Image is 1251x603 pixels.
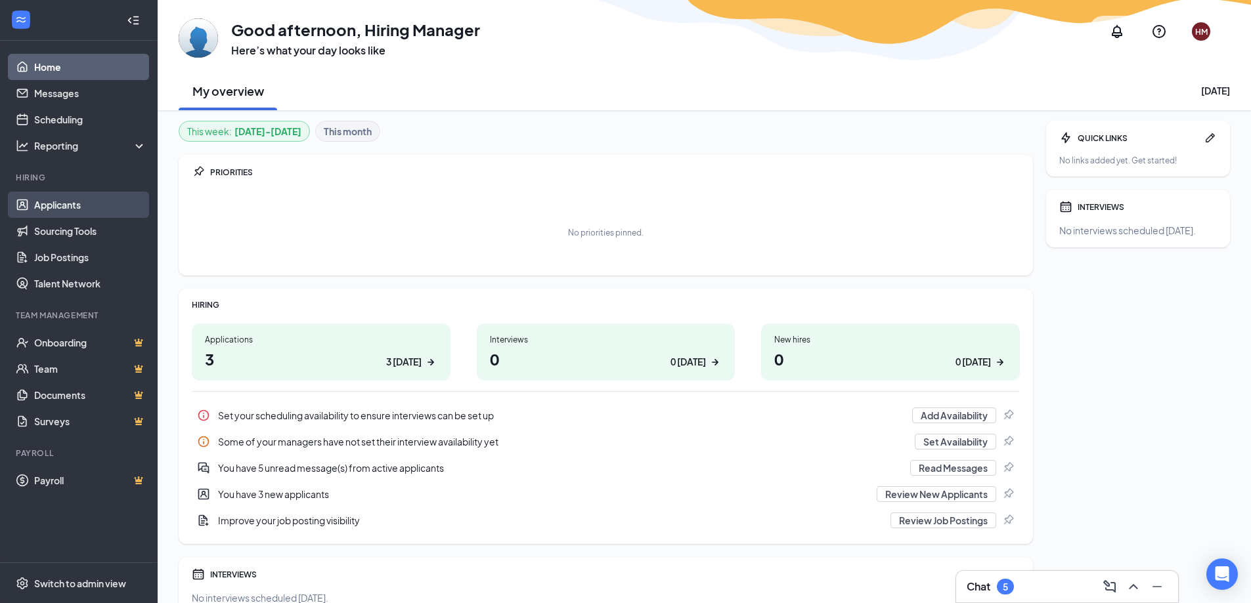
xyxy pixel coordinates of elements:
div: You have 3 new applicants [192,481,1020,507]
div: Some of your managers have not set their interview availability yet [218,435,907,448]
div: 0 [DATE] [670,355,706,369]
h1: 3 [205,348,437,370]
div: Switch to admin view [34,577,126,590]
h1: 0 [774,348,1007,370]
div: No priorities pinned. [568,227,644,238]
svg: Settings [16,577,29,590]
a: OnboardingCrown [34,329,146,356]
svg: Notifications [1109,24,1125,39]
div: 3 [DATE] [386,355,422,369]
button: Read Messages [910,460,996,476]
div: Open Intercom Messenger [1206,558,1238,590]
svg: Bolt [1059,131,1072,144]
div: HM [1195,26,1208,37]
a: Home [34,54,146,80]
svg: ArrowRight [424,356,437,369]
button: Review New Applicants [877,486,996,502]
a: Job Postings [34,244,146,270]
div: Team Management [16,310,144,321]
div: Improve your job posting visibility [192,507,1020,533]
button: Minimize [1147,576,1168,597]
svg: Collapse [127,14,140,27]
a: TeamCrown [34,356,146,382]
div: [DATE] [1201,84,1230,97]
div: Applications [205,334,437,345]
div: Reporting [34,139,147,152]
div: INTERVIEWS [1078,201,1217,213]
div: No interviews scheduled [DATE]. [1059,224,1217,237]
div: Improve your job posting visibility [218,514,883,527]
div: 5 [1003,581,1008,593]
svg: Pen [1204,131,1217,144]
svg: Pin [192,165,205,178]
svg: Calendar [1059,200,1072,213]
div: INTERVIEWS [210,569,1020,580]
a: Applicants [34,192,146,218]
div: Set your scheduling availability to ensure interviews can be set up [218,409,904,422]
button: ChevronUp [1123,576,1144,597]
h1: 0 [490,348,722,370]
a: Interviews00 [DATE]ArrowRight [477,323,735,381]
div: Hiring [16,172,144,183]
button: Set Availability [915,434,996,449]
h1: Good afternoon, Hiring Manager [231,18,480,41]
svg: ComposeMessage [1102,579,1118,594]
div: PRIORITIES [210,167,1020,178]
div: New hires [774,334,1007,345]
button: ComposeMessage [1099,576,1120,597]
button: Review Job Postings [890,512,996,528]
a: Sourcing Tools [34,218,146,244]
div: No links added yet. Get started! [1059,155,1217,166]
svg: DocumentAdd [197,514,210,527]
button: Add Availability [912,407,996,423]
div: HIRING [192,299,1020,310]
a: DoubleChatActiveYou have 5 unread message(s) from active applicantsRead MessagesPin [192,455,1020,481]
h2: My overview [192,83,264,99]
svg: Info [197,409,210,422]
svg: ArrowRight [709,356,722,369]
svg: Pin [1001,514,1015,527]
div: This week : [187,124,301,138]
svg: QuestionInfo [1151,24,1167,39]
svg: Pin [1001,435,1015,448]
div: 0 [DATE] [955,355,991,369]
svg: Analysis [16,139,29,152]
a: PayrollCrown [34,467,146,493]
a: Applications33 [DATE]ArrowRight [192,323,450,381]
div: Set your scheduling availability to ensure interviews can be set up [192,402,1020,428]
a: UserEntityYou have 3 new applicantsReview New ApplicantsPin [192,481,1020,507]
a: DocumentsCrown [34,382,146,408]
img: Hiring Manager [179,18,218,58]
svg: Calendar [192,568,205,581]
a: InfoSome of your managers have not set their interview availability yetSet AvailabilityPin [192,428,1020,455]
h3: Here’s what your day looks like [231,43,480,58]
div: Interviews [490,334,722,345]
svg: Pin [1001,488,1015,501]
svg: UserEntity [197,488,210,501]
svg: Info [197,435,210,448]
b: [DATE] - [DATE] [234,124,301,138]
b: This month [324,124,372,138]
svg: WorkstreamLogo [14,13,28,26]
svg: ArrowRight [994,356,1007,369]
a: Messages [34,80,146,106]
div: You have 5 unread message(s) from active applicants [192,455,1020,481]
a: DocumentAddImprove your job posting visibilityReview Job PostingsPin [192,507,1020,533]
div: Payroll [16,447,144,459]
div: You have 3 new applicants [218,488,869,501]
svg: Pin [1001,461,1015,474]
a: New hires00 [DATE]ArrowRight [761,323,1020,381]
div: Some of your managers have not set their interview availability yet [192,428,1020,455]
a: InfoSet your scheduling availability to ensure interviews can be set upAdd AvailabilityPin [192,402,1020,428]
svg: ChevronUp [1126,579,1141,594]
svg: DoubleChatActive [197,461,210,474]
div: You have 5 unread message(s) from active applicants [218,461,902,474]
div: QUICK LINKS [1078,133,1198,144]
svg: Minimize [1149,579,1165,594]
svg: Pin [1001,409,1015,422]
h3: Chat [967,579,990,594]
a: SurveysCrown [34,408,146,434]
a: Scheduling [34,106,146,133]
a: Talent Network [34,270,146,297]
